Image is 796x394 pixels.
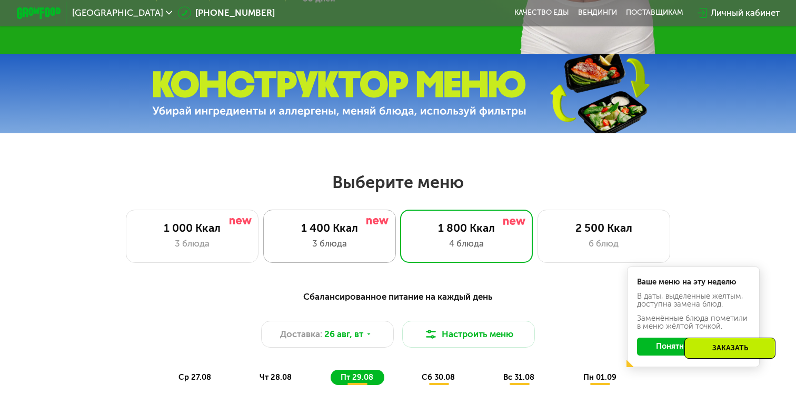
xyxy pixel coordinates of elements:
[178,6,275,19] a: [PHONE_NUMBER]
[684,338,775,359] div: Заказать
[260,372,292,382] span: чт 28.08
[137,237,247,250] div: 3 блюда
[275,221,384,234] div: 1 400 Ккал
[137,221,247,234] div: 1 000 Ккал
[637,292,750,308] div: В даты, выделенные желтым, доступна замена блюд.
[583,372,616,382] span: пн 01.09
[71,290,725,303] div: Сбалансированное питание на каждый день
[324,328,363,341] span: 26 авг, вт
[578,8,617,17] a: Вендинги
[514,8,569,17] a: Качество еды
[711,6,780,19] div: Личный кабинет
[626,8,683,17] div: поставщикам
[341,372,373,382] span: пт 29.08
[178,372,211,382] span: ср 27.08
[72,8,163,17] span: [GEOGRAPHIC_DATA]
[422,372,455,382] span: сб 30.08
[402,321,535,347] button: Настроить меню
[503,372,534,382] span: вс 31.08
[549,237,659,250] div: 6 блюд
[275,237,384,250] div: 3 блюда
[412,237,521,250] div: 4 блюда
[35,172,761,193] h2: Выберите меню
[280,328,322,341] span: Доставка:
[412,221,521,234] div: 1 800 Ккал
[637,338,709,356] button: Понятно
[637,314,750,330] div: Заменённые блюда пометили в меню жёлтой точкой.
[549,221,659,234] div: 2 500 Ккал
[637,278,750,286] div: Ваше меню на эту неделю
